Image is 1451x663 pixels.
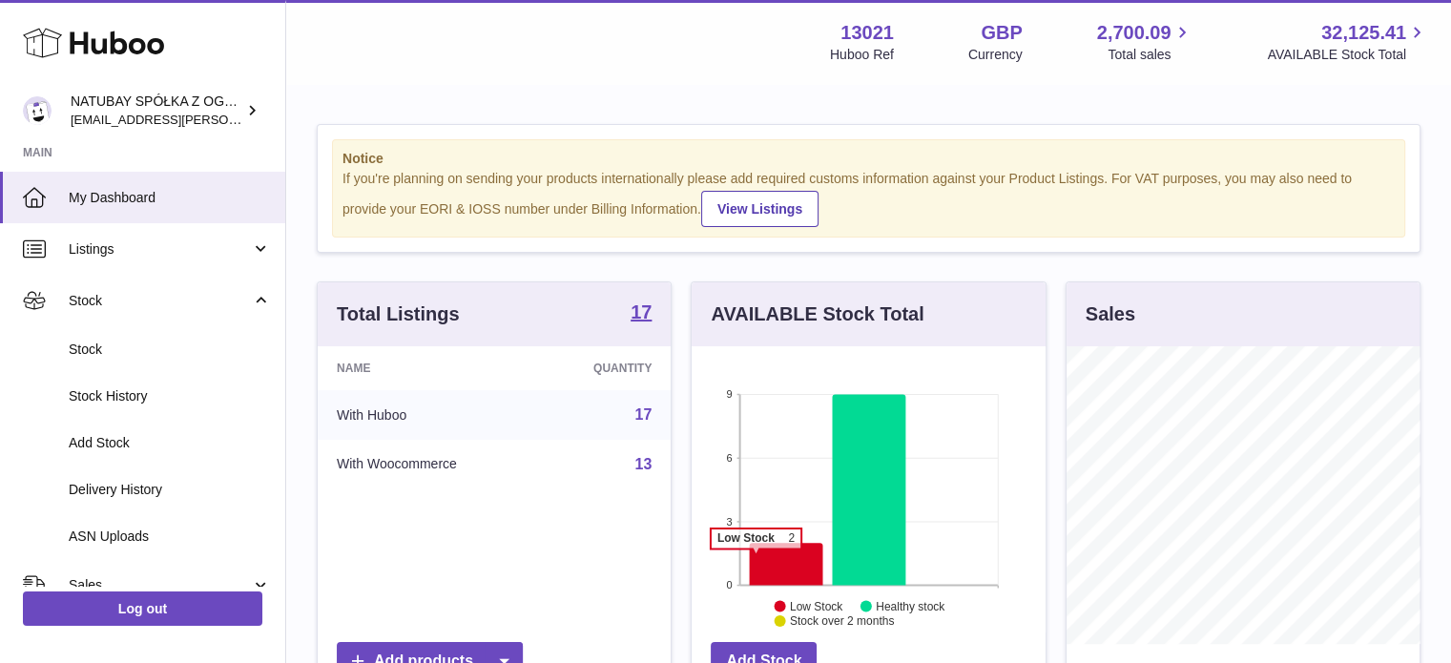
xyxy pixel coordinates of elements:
[342,170,1395,227] div: If you're planning on sending your products internationally please add required customs informati...
[840,20,894,46] strong: 13021
[1097,20,1171,46] span: 2,700.09
[69,434,271,452] span: Add Stock
[727,452,733,464] text: 6
[790,614,894,628] text: Stock over 2 months
[23,591,262,626] a: Log out
[337,301,460,327] h3: Total Listings
[1267,46,1428,64] span: AVAILABLE Stock Total
[318,440,537,489] td: With Woocommerce
[537,346,672,390] th: Quantity
[69,240,251,259] span: Listings
[23,96,52,125] img: kacper.antkowski@natubay.pl
[727,515,733,527] text: 3
[727,388,733,400] text: 9
[631,302,652,321] strong: 17
[635,406,653,423] a: 17
[1267,20,1428,64] a: 32,125.41 AVAILABLE Stock Total
[711,301,923,327] h3: AVAILABLE Stock Total
[69,292,251,310] span: Stock
[69,189,271,207] span: My Dashboard
[981,20,1022,46] strong: GBP
[69,576,251,594] span: Sales
[727,579,733,590] text: 0
[69,481,271,499] span: Delivery History
[71,112,383,127] span: [EMAIL_ADDRESS][PERSON_NAME][DOMAIN_NAME]
[635,456,653,472] a: 13
[69,528,271,546] span: ASN Uploads
[69,341,271,359] span: Stock
[342,150,1395,168] strong: Notice
[318,346,537,390] th: Name
[790,599,843,612] text: Low Stock
[1086,301,1135,327] h3: Sales
[69,387,271,405] span: Stock History
[1321,20,1406,46] span: 32,125.41
[1097,20,1193,64] a: 2,700.09 Total sales
[631,302,652,325] a: 17
[789,531,796,545] tspan: 2
[1108,46,1192,64] span: Total sales
[830,46,894,64] div: Huboo Ref
[701,191,819,227] a: View Listings
[318,390,537,440] td: With Huboo
[968,46,1023,64] div: Currency
[71,93,242,129] div: NATUBAY SPÓŁKA Z OGRANICZONĄ ODPOWIEDZIALNOŚCIĄ
[717,531,775,545] tspan: Low Stock
[876,599,945,612] text: Healthy stock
